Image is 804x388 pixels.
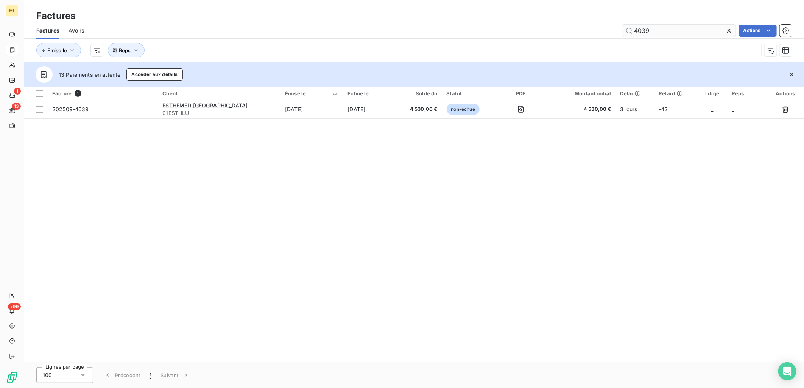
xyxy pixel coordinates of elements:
[162,102,248,109] span: ESTHEMED [GEOGRAPHIC_DATA]
[75,90,81,97] span: 1
[108,43,145,57] button: Reps
[69,27,84,34] span: Avoirs
[616,100,654,118] td: 3 jours
[501,90,540,96] div: PDF
[399,90,438,96] div: Solde dû
[620,90,650,96] div: Délai
[739,25,777,37] button: Actions
[119,47,131,53] span: Reps
[6,5,18,17] div: ML
[12,103,21,110] span: 13
[47,47,67,53] span: Émise le
[285,90,338,96] div: Émise le
[145,367,156,383] button: 1
[59,71,120,79] span: 13 Paiements en attente
[36,27,59,34] span: Factures
[6,371,18,383] img: Logo LeanPay
[778,362,796,380] div: Open Intercom Messenger
[549,90,611,96] div: Montant initial
[150,371,151,379] span: 1
[99,367,145,383] button: Précédent
[447,104,480,115] span: non-échue
[36,9,75,23] h3: Factures
[52,106,89,112] span: 202509-4039
[8,303,21,310] span: +99
[702,90,723,96] div: Litige
[126,68,182,81] button: Accéder aux détails
[622,25,736,37] input: Rechercher
[659,90,693,96] div: Retard
[52,90,72,96] span: Facture
[162,109,276,117] span: 01ESTHLU
[14,88,21,95] span: 1
[732,90,762,96] div: Reps
[711,106,714,112] span: _
[162,90,276,96] div: Client
[771,90,799,96] div: Actions
[447,90,492,96] div: Statut
[399,106,438,113] span: 4 530,00 €
[348,90,390,96] div: Échue le
[549,106,611,113] span: 4 530,00 €
[156,367,194,383] button: Suivant
[280,100,343,118] td: [DATE]
[343,100,395,118] td: [DATE]
[36,43,81,57] button: Émise le
[43,371,52,379] span: 100
[732,106,734,112] span: _
[659,106,671,112] span: -42 j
